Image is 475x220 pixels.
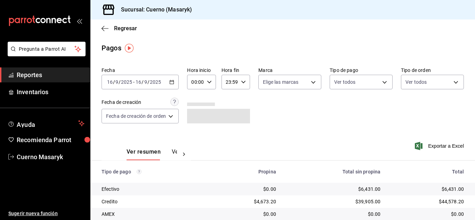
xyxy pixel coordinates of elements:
[102,186,205,193] div: Efectivo
[17,70,84,80] span: Reportes
[150,79,161,85] input: ----
[102,68,179,73] label: Fecha
[142,79,144,85] span: /
[17,152,84,162] span: Cuerno Masaryk
[114,25,137,32] span: Regresar
[216,169,276,174] div: Propina
[17,135,84,145] span: Recomienda Parrot
[330,68,393,73] label: Tipo de pago
[102,99,141,106] div: Fecha de creación
[113,79,115,85] span: /
[392,211,464,218] div: $0.00
[416,142,464,150] button: Exportar a Excel
[8,42,86,56] button: Pregunta a Parrot AI
[8,210,84,217] span: Sugerir nueva función
[127,148,161,160] button: Ver resumen
[287,211,380,218] div: $0.00
[187,68,216,73] label: Hora inicio
[115,6,192,14] h3: Sucursal: Cuerno (Masaryk)
[287,186,380,193] div: $6,431.00
[119,79,121,85] span: /
[17,119,75,128] span: Ayuda
[147,79,150,85] span: /
[106,113,166,120] span: Fecha de creación de orden
[127,148,177,160] div: navigation tabs
[216,186,276,193] div: $0.00
[115,79,119,85] input: --
[77,18,82,24] button: open_drawer_menu
[405,79,427,85] span: Ver todos
[102,169,205,174] div: Tipo de pago
[19,46,75,53] span: Pregunta a Parrot AI
[102,211,205,218] div: AMEX
[287,198,380,205] div: $39,905.00
[287,169,380,174] div: Total sin propina
[121,79,132,85] input: ----
[17,87,84,97] span: Inventarios
[107,79,113,85] input: --
[392,198,464,205] div: $44,578.20
[216,211,276,218] div: $0.00
[258,68,321,73] label: Marca
[5,50,86,58] a: Pregunta a Parrot AI
[102,25,137,32] button: Regresar
[102,43,121,53] div: Pagos
[401,68,464,73] label: Tipo de orden
[125,44,134,52] img: Tooltip marker
[102,198,205,205] div: Credito
[144,79,147,85] input: --
[135,79,142,85] input: --
[137,169,142,174] svg: Los pagos realizados con Pay y otras terminales son montos brutos.
[392,169,464,174] div: Total
[133,79,135,85] span: -
[172,148,198,160] button: Ver pagos
[222,68,250,73] label: Hora fin
[392,186,464,193] div: $6,431.00
[216,198,276,205] div: $4,673.20
[334,79,355,85] span: Ver todos
[263,79,298,85] span: Elige las marcas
